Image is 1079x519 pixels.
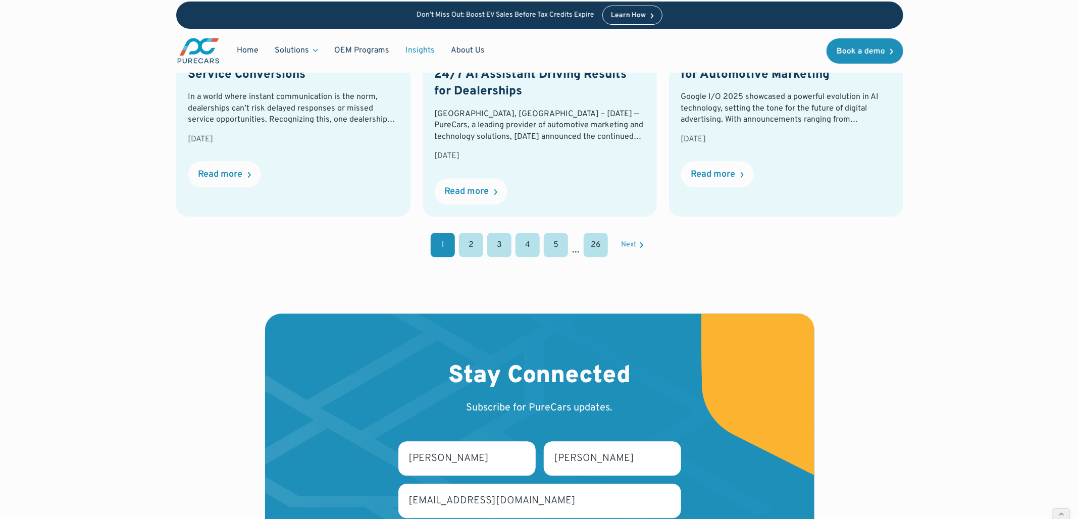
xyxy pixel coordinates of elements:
div: List [176,233,903,257]
a: OEM Programs [326,41,397,60]
div: Read more [198,170,243,179]
div: Solutions [267,41,326,60]
a: 3 [487,233,511,257]
input: First name [398,441,536,476]
div: Book a demo [837,47,885,55]
div: [DATE] [435,150,645,162]
div: In a world where instant communication is the norm, dealerships can’t risk delayed responses or m... [188,91,398,125]
div: Google I/O 2025 showcased a powerful evolution in AI technology, setting the tone for the future ... [681,91,891,125]
div: Learn How [611,12,646,19]
img: purecars logo [176,37,221,65]
a: 4 [516,233,540,257]
div: ... [572,243,580,257]
a: Learn How [602,6,662,25]
div: Next [621,241,636,248]
a: main [176,37,221,65]
a: 2 [459,233,483,257]
a: Insights [397,41,443,60]
a: Book a demo [827,38,903,63]
h2: Stay Connected [448,362,631,391]
a: Home [229,41,267,60]
input: Your email address* [398,484,681,518]
div: [DATE] [681,134,891,145]
p: Subscribe for PureCars updates. [467,401,613,415]
a: Next Page [621,241,643,248]
a: 5 [544,233,568,257]
div: [GEOGRAPHIC_DATA], [GEOGRAPHIC_DATA] – [DATE] — PureCars, a leading provider of automotive market... [435,109,645,142]
div: Solutions [275,45,309,56]
a: 1 [431,233,455,257]
input: Last name [544,441,681,476]
p: Don’t Miss Out: Boost EV Sales Before Tax Credits Expire [417,11,594,20]
div: Read more [691,170,736,179]
div: Read more [445,187,489,196]
div: [DATE] [188,134,398,145]
a: 26 [584,233,608,257]
a: About Us [443,41,493,60]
